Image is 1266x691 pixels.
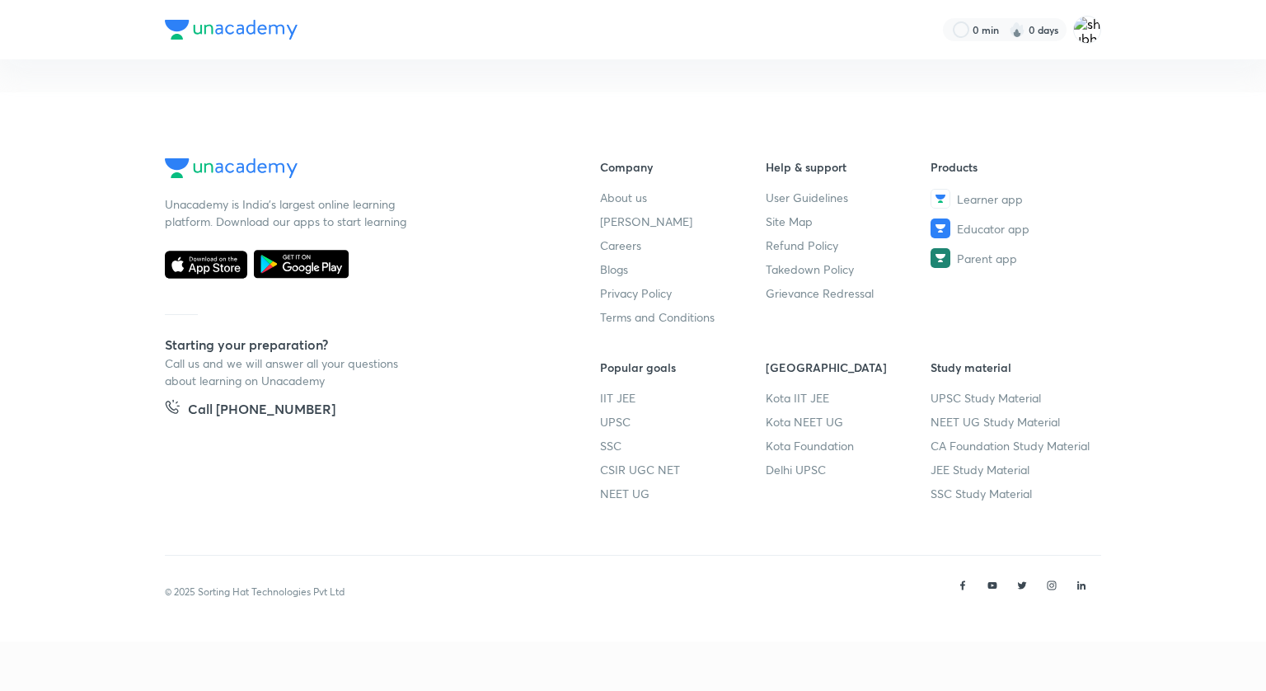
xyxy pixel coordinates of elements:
[766,189,931,206] a: User Guidelines
[600,189,766,206] a: About us
[766,213,931,230] a: Site Map
[931,189,1096,209] a: Learner app
[1073,16,1101,44] img: shubham Kumar
[165,20,298,40] img: Company Logo
[766,461,931,478] a: Delhi UPSC
[600,461,766,478] a: CSIR UGC NET
[766,158,931,176] h6: Help & support
[931,248,950,268] img: Parent app
[600,437,766,454] a: SSC
[600,284,766,302] a: Privacy Policy
[165,335,547,355] h5: Starting your preparation?
[766,237,931,254] a: Refund Policy
[766,284,931,302] a: Grievance Redressal
[165,195,412,230] p: Unacademy is India’s largest online learning platform. Download our apps to start learning
[600,308,766,326] a: Terms and Conditions
[600,158,766,176] h6: Company
[931,158,1096,176] h6: Products
[957,220,1029,237] span: Educator app
[931,219,950,238] img: Educator app
[600,413,766,430] a: UPSC
[766,389,931,407] a: Kota IIT JEE
[957,190,1023,208] span: Learner app
[931,413,1096,430] a: NEET UG Study Material
[600,213,766,230] a: [PERSON_NAME]
[931,389,1096,407] a: UPSC Study Material
[600,485,766,502] a: NEET UG
[766,359,931,376] h6: [GEOGRAPHIC_DATA]
[165,158,298,178] img: Company Logo
[188,399,335,422] h5: Call [PHONE_NUMBER]
[165,158,547,182] a: Company Logo
[600,359,766,376] h6: Popular goals
[165,585,345,599] p: © 2025 Sorting Hat Technologies Pvt Ltd
[931,437,1096,454] a: CA Foundation Study Material
[957,250,1017,267] span: Parent app
[931,219,1096,238] a: Educator app
[165,399,335,422] a: Call [PHONE_NUMBER]
[766,413,931,430] a: Kota NEET UG
[600,389,766,407] a: IIT JEE
[931,461,1096,478] a: JEE Study Material
[931,248,1096,268] a: Parent app
[766,261,931,278] a: Takedown Policy
[931,359,1096,376] h6: Study material
[931,485,1096,502] a: SSC Study Material
[1009,21,1025,38] img: streak
[165,355,412,389] p: Call us and we will answer all your questions about learning on Unacademy
[766,437,931,454] a: Kota Foundation
[600,237,766,254] a: Careers
[600,237,641,254] span: Careers
[600,261,766,278] a: Blogs
[931,189,950,209] img: Learner app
